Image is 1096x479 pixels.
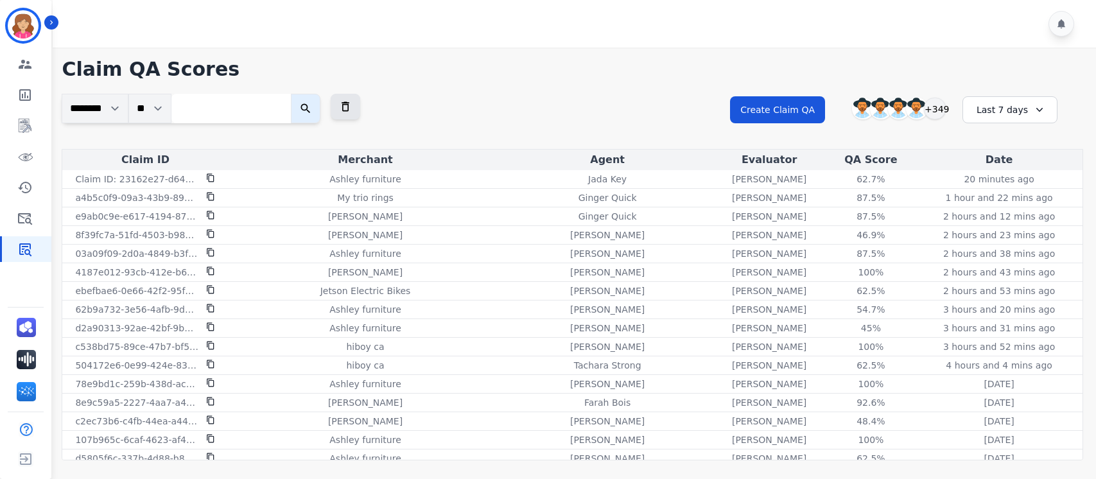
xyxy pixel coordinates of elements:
[329,378,401,390] p: Ashley furniture
[732,433,806,446] p: [PERSON_NAME]
[329,452,401,465] p: Ashley furniture
[943,266,1055,279] p: 2 hours and 43 mins ago
[75,433,198,446] p: 107b965c-6caf-4623-af44-c363844841a2
[943,322,1055,335] p: 3 hours and 31 mins ago
[75,322,198,335] p: d2a90313-92ae-42bf-9b0f-6476994186b1
[842,173,900,186] div: 62.7%
[75,247,198,260] p: 03a09f09-2d0a-4849-b3f5-2cda1154742e
[75,229,198,241] p: 8f39fc7a-51fd-4503-b984-272a9e95ad8b
[75,210,198,223] p: e9ab0c9e-e617-4194-87a8-6b77dd8e09ac
[732,452,806,465] p: [PERSON_NAME]
[329,322,401,335] p: Ashley furniture
[842,210,900,223] div: 87.5%
[842,303,900,316] div: 54.7%
[842,433,900,446] div: 100%
[984,396,1014,409] p: [DATE]
[75,191,198,204] p: a4b5c0f9-09a3-43b9-8954-839249add403
[584,396,631,409] p: Farah Bois
[829,152,914,168] div: QA Score
[75,284,198,297] p: ebefbae6-0e66-42f2-95fb-190aff46108a
[75,452,198,465] p: d5805f6c-337b-4d88-b891-616f31ad66f7
[570,433,645,446] p: [PERSON_NAME]
[732,229,806,241] p: [PERSON_NAME]
[75,340,198,353] p: c538bd75-89ce-47b7-bf5d-794f8e18709f
[328,415,403,428] p: [PERSON_NAME]
[75,359,198,372] p: 504172e6-0e99-424e-8367-44d73097e9d3
[570,229,645,241] p: [PERSON_NAME]
[570,303,645,316] p: [PERSON_NAME]
[730,96,825,123] button: Create Claim QA
[75,266,198,279] p: 4187e012-93cb-412e-b6e3-9588277efaab
[732,303,806,316] p: [PERSON_NAME]
[346,359,384,372] p: hiboy ca
[842,266,900,279] div: 100%
[329,173,401,186] p: Ashley furniture
[732,378,806,390] p: [PERSON_NAME]
[328,266,403,279] p: [PERSON_NAME]
[65,152,225,168] div: Claim ID
[946,359,1052,372] p: 4 hours and 4 mins ago
[732,173,806,186] p: [PERSON_NAME]
[732,322,806,335] p: [PERSON_NAME]
[62,58,1083,81] h1: Claim QA Scores
[337,191,394,204] p: My trio rings
[732,284,806,297] p: [PERSON_NAME]
[732,396,806,409] p: [PERSON_NAME]
[328,229,403,241] p: [PERSON_NAME]
[842,229,900,241] div: 46.9%
[842,322,900,335] div: 45%
[320,284,411,297] p: Jetson Electric Bikes
[842,359,900,372] div: 62.5%
[842,396,900,409] div: 92.6%
[231,152,500,168] div: Merchant
[842,378,900,390] div: 100%
[329,433,401,446] p: Ashley furniture
[943,229,1055,241] p: 2 hours and 23 mins ago
[732,247,806,260] p: [PERSON_NAME]
[943,247,1055,260] p: 2 hours and 38 mins ago
[943,303,1055,316] p: 3 hours and 20 mins ago
[842,340,900,353] div: 100%
[75,415,198,428] p: c2ec73b6-c4fb-44ea-a441-bad47e2e64c7
[842,415,900,428] div: 48.4%
[328,210,403,223] p: [PERSON_NAME]
[75,303,198,316] p: 62b9a732-3e56-4afb-9d74-e68d6ee3b79f
[574,359,641,372] p: Tachara Strong
[984,378,1014,390] p: [DATE]
[570,322,645,335] p: [PERSON_NAME]
[842,284,900,297] div: 62.5%
[732,415,806,428] p: [PERSON_NAME]
[732,359,806,372] p: [PERSON_NAME]
[570,378,645,390] p: [PERSON_NAME]
[924,98,946,119] div: +349
[715,152,824,168] div: Evaluator
[578,210,637,223] p: Ginger Quick
[842,452,900,465] div: 62.5%
[946,191,1053,204] p: 1 hour and 22 mins ago
[346,340,384,353] p: hiboy ca
[329,303,401,316] p: Ashley furniture
[578,191,637,204] p: Ginger Quick
[964,173,1034,186] p: 20 minutes ago
[8,10,39,41] img: Bordered avatar
[943,210,1055,223] p: 2 hours and 12 mins ago
[570,415,645,428] p: [PERSON_NAME]
[732,266,806,279] p: [PERSON_NAME]
[962,96,1057,123] div: Last 7 days
[329,247,401,260] p: Ashley furniture
[918,152,1080,168] div: Date
[732,191,806,204] p: [PERSON_NAME]
[984,415,1014,428] p: [DATE]
[588,173,627,186] p: Jada Key
[505,152,710,168] div: Agent
[570,340,645,353] p: [PERSON_NAME]
[75,378,198,390] p: 78e9bd1c-259b-438d-ac8d-e998966eceac
[570,247,645,260] p: [PERSON_NAME]
[570,284,645,297] p: [PERSON_NAME]
[732,340,806,353] p: [PERSON_NAME]
[984,452,1014,465] p: [DATE]
[842,191,900,204] div: 87.5%
[732,210,806,223] p: [PERSON_NAME]
[328,396,403,409] p: [PERSON_NAME]
[570,452,645,465] p: [PERSON_NAME]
